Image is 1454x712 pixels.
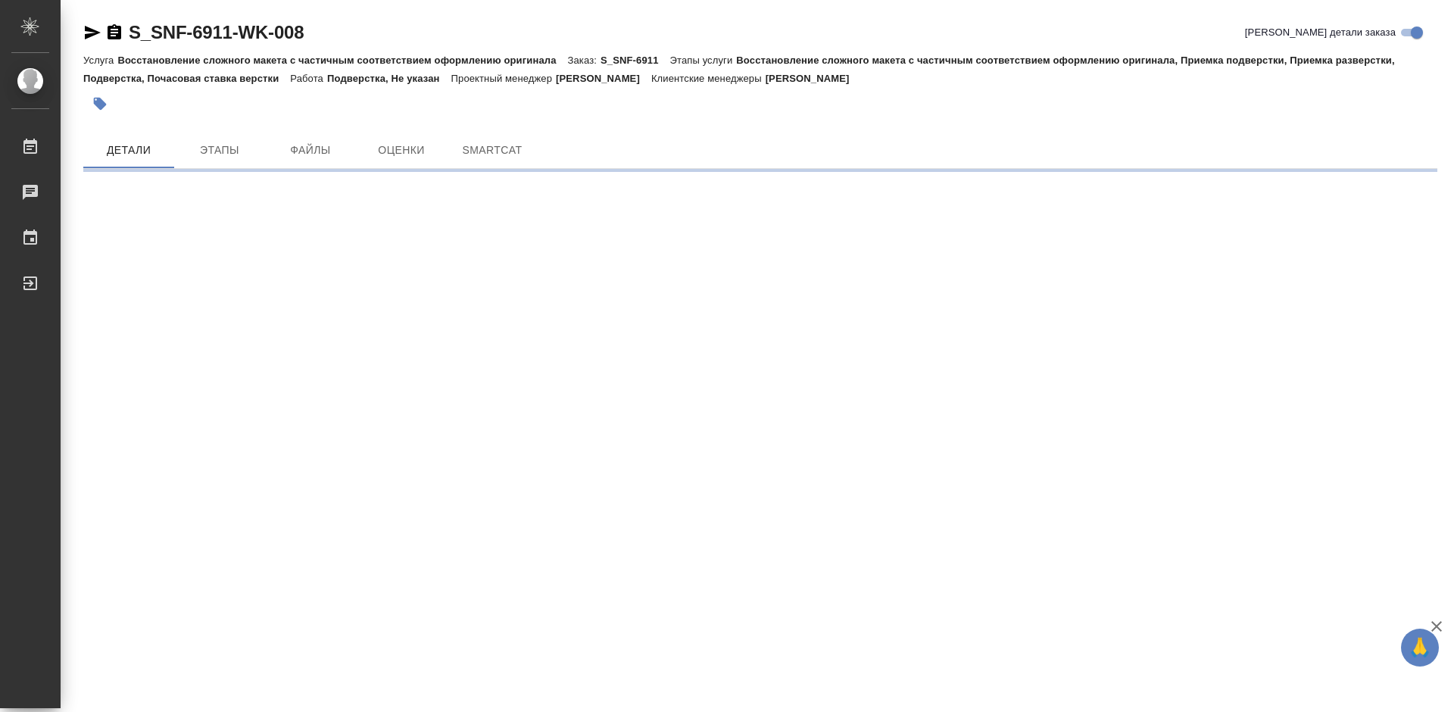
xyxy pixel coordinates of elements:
button: Добавить тэг [83,87,117,120]
span: [PERSON_NAME] детали заказа [1245,25,1396,40]
button: Скопировать ссылку для ЯМессенджера [83,23,101,42]
p: Заказ: [568,55,601,66]
p: Восстановление сложного макета с частичным соответствием оформлению оригинала [117,55,567,66]
span: SmartCat [456,141,529,160]
p: Проектный менеджер [451,73,556,84]
p: Услуга [83,55,117,66]
p: Этапы услуги [670,55,737,66]
p: [PERSON_NAME] [556,73,651,84]
span: Этапы [183,141,256,160]
button: 🙏 [1401,629,1439,667]
a: S_SNF-6911-WK-008 [129,22,304,42]
span: Файлы [274,141,347,160]
p: Клиентские менеджеры [651,73,766,84]
span: Детали [92,141,165,160]
span: Оценки [365,141,438,160]
p: Подверстка, Не указан [327,73,451,84]
p: Восстановление сложного макета с частичным соответствием оформлению оригинала, Приемка подверстки... [83,55,1395,84]
p: [PERSON_NAME] [766,73,861,84]
span: 🙏 [1407,632,1433,664]
p: Работа [290,73,327,84]
button: Скопировать ссылку [105,23,123,42]
p: S_SNF-6911 [601,55,670,66]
